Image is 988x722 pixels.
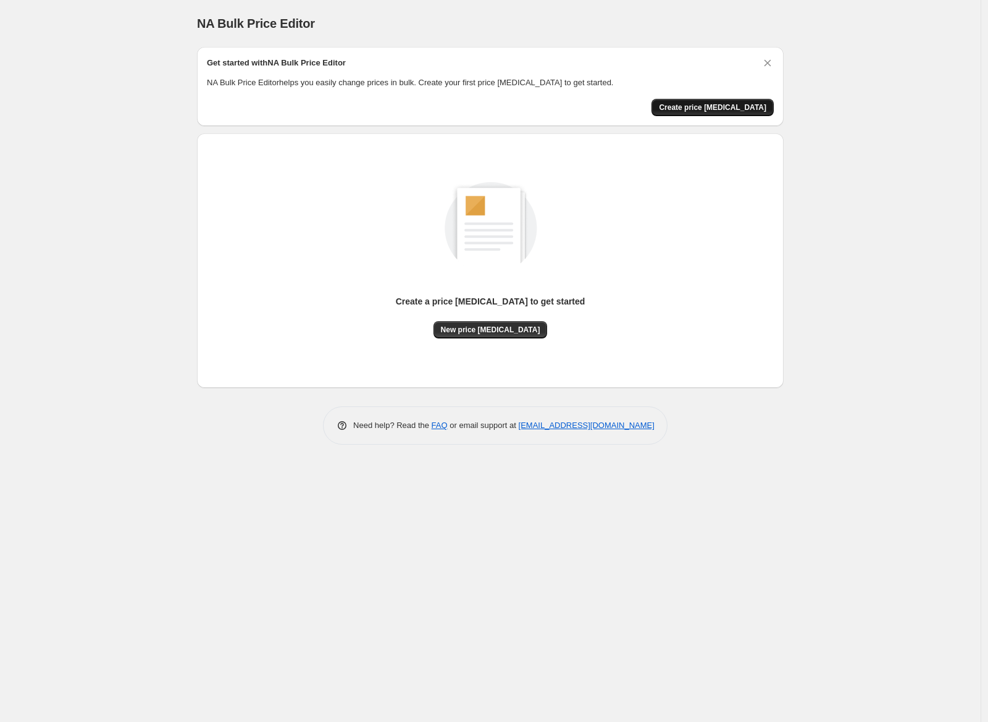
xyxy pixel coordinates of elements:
a: [EMAIL_ADDRESS][DOMAIN_NAME] [519,421,655,430]
p: NA Bulk Price Editor helps you easily change prices in bulk. Create your first price [MEDICAL_DAT... [207,77,774,89]
span: New price [MEDICAL_DATA] [441,325,540,335]
a: FAQ [432,421,448,430]
span: Create price [MEDICAL_DATA] [659,103,766,112]
button: Create price change job [651,99,774,116]
button: New price [MEDICAL_DATA] [433,321,548,338]
span: Need help? Read the [353,421,432,430]
span: NA Bulk Price Editor [197,17,315,30]
button: Dismiss card [761,57,774,69]
span: or email support at [448,421,519,430]
h2: Get started with NA Bulk Price Editor [207,57,346,69]
p: Create a price [MEDICAL_DATA] to get started [396,295,585,308]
